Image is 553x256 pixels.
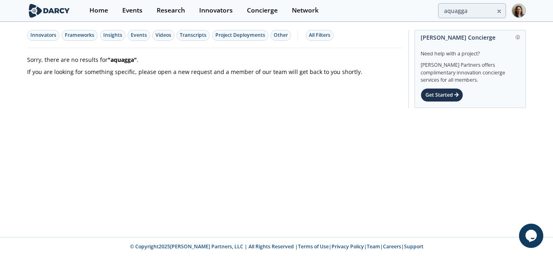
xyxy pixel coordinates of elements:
[404,243,423,250] a: Support
[367,243,380,250] a: Team
[122,7,143,14] div: Events
[215,32,265,39] div: Project Deployments
[27,68,403,77] p: If you are looking for something specific, please open a new request and a member of our team wil...
[306,30,334,41] button: All Filters
[103,32,122,39] div: Insights
[157,7,185,14] div: Research
[383,243,401,250] a: Careers
[27,30,60,41] button: Innovators
[421,57,520,84] div: [PERSON_NAME] Partners offers complimentary innovation concierge services for all members.
[332,243,364,250] a: Privacy Policy
[421,44,520,57] div: Need help with a project?
[438,3,506,18] input: Advanced Search
[292,7,319,14] div: Network
[516,35,520,40] img: information.svg
[274,32,288,39] div: Other
[131,32,147,39] div: Events
[108,56,137,63] strong: " aquagga "
[155,32,171,39] div: Videos
[128,30,150,41] button: Events
[512,4,526,18] img: Profile
[519,224,545,248] iframe: chat widget
[212,30,268,41] button: Project Deployments
[27,55,403,65] p: Sorry, there are no results for .
[309,32,330,39] div: All Filters
[421,88,463,102] div: Get Started
[30,32,56,39] div: Innovators
[65,32,94,39] div: Frameworks
[180,32,206,39] div: Transcripts
[270,30,291,41] button: Other
[421,30,520,44] div: [PERSON_NAME] Concierge
[152,30,174,41] button: Videos
[89,7,108,14] div: Home
[177,30,210,41] button: Transcripts
[247,7,278,14] div: Concierge
[298,243,329,250] a: Terms of Use
[29,243,524,250] p: © Copyright 2025 [PERSON_NAME] Partners, LLC | All Rights Reserved | | | | |
[27,4,71,18] img: logo-wide.svg
[199,7,233,14] div: Innovators
[62,30,98,41] button: Frameworks
[100,30,125,41] button: Insights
